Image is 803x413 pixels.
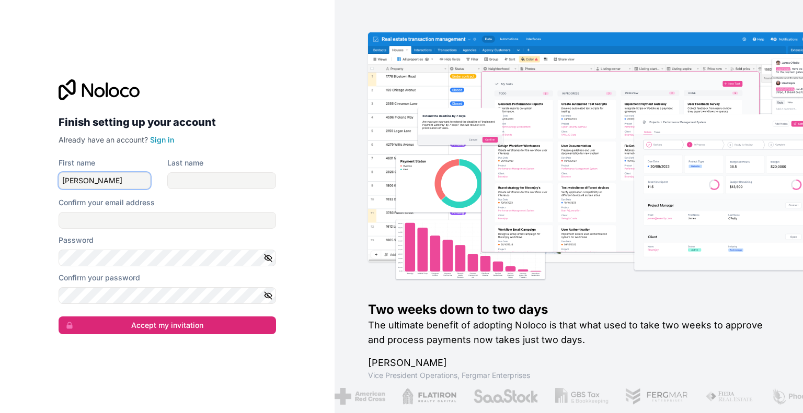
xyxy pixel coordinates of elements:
img: /assets/american-red-cross-BAupjrZR.png [334,388,384,405]
img: /assets/fergmar-CudnrXN5.png [624,388,688,405]
h2: Finish setting up your account [59,113,276,132]
button: Accept my invitation [59,316,276,334]
h1: [PERSON_NAME] [368,356,770,370]
span: Already have an account? [59,135,148,144]
input: family-name [167,172,276,189]
img: /assets/gbstax-C-GtDUiK.png [554,388,607,405]
h1: Two weeks down to two days [368,301,770,318]
h1: Vice President Operations , Fergmar Enterprises [368,370,770,381]
label: Confirm your email address [59,197,155,208]
label: Last name [167,158,203,168]
a: Sign in [150,135,174,144]
input: given-name [59,172,151,189]
label: Confirm your password [59,273,140,283]
input: Confirm password [59,287,276,304]
img: /assets/fiera-fwj2N5v4.png [705,388,754,405]
h2: The ultimate benefit of adopting Noloco is that what used to take two weeks to approve and proces... [368,318,770,347]
input: Password [59,250,276,266]
input: Email address [59,212,276,229]
label: First name [59,158,95,168]
img: /assets/saastock-C6Zbiodz.png [472,388,538,405]
label: Password [59,235,94,245]
img: /assets/flatiron-C8eUkumj.png [401,388,455,405]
